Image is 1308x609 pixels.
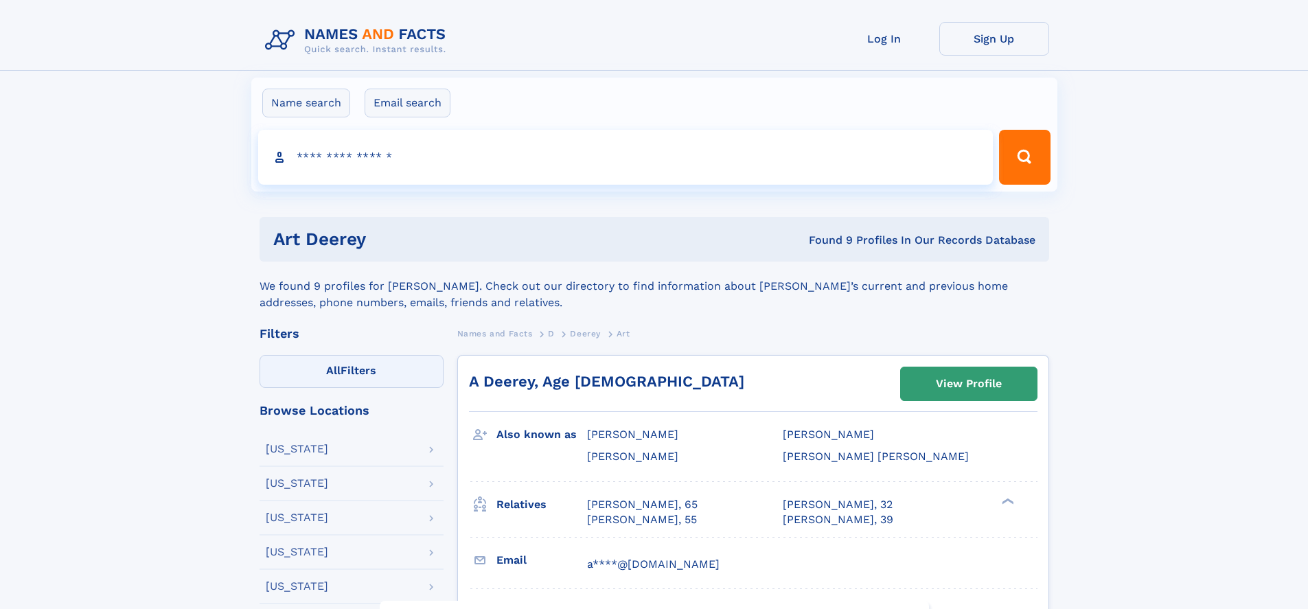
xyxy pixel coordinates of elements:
a: Log In [829,22,939,56]
span: Art [617,329,630,338]
div: ❯ [998,496,1015,505]
label: Name search [262,89,350,117]
a: [PERSON_NAME], 55 [587,512,697,527]
h3: Also known as [496,423,587,446]
span: [PERSON_NAME] [783,428,874,441]
a: View Profile [901,367,1037,400]
img: Logo Names and Facts [260,22,457,59]
h3: Email [496,549,587,572]
div: [US_STATE] [266,547,328,558]
button: Search Button [999,130,1050,185]
a: [PERSON_NAME], 65 [587,497,698,512]
span: [PERSON_NAME] [587,450,678,463]
span: [PERSON_NAME] [587,428,678,441]
div: [US_STATE] [266,444,328,455]
a: [PERSON_NAME], 39 [783,512,893,527]
span: All [326,364,341,377]
a: Names and Facts [457,325,533,342]
a: A Deerey, Age [DEMOGRAPHIC_DATA] [469,373,744,390]
h3: Relatives [496,493,587,516]
div: [US_STATE] [266,512,328,523]
div: [US_STATE] [266,478,328,489]
label: Filters [260,355,444,388]
div: Found 9 Profiles In Our Records Database [587,233,1035,248]
input: search input [258,130,994,185]
a: Deerey [570,325,601,342]
div: Filters [260,328,444,340]
h1: Art Deerey [273,231,588,248]
div: We found 9 profiles for [PERSON_NAME]. Check out our directory to find information about [PERSON_... [260,262,1049,311]
a: Sign Up [939,22,1049,56]
span: [PERSON_NAME] [PERSON_NAME] [783,450,969,463]
span: Deerey [570,329,601,338]
label: Email search [365,89,450,117]
span: D [548,329,555,338]
div: Browse Locations [260,404,444,417]
a: [PERSON_NAME], 32 [783,497,893,512]
a: D [548,325,555,342]
div: View Profile [936,368,1002,400]
div: [US_STATE] [266,581,328,592]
